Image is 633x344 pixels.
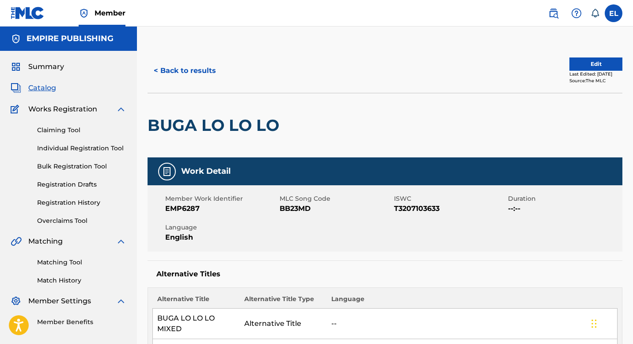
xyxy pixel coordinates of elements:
img: help [571,8,582,19]
a: Matching Tool [37,258,126,267]
span: Member Settings [28,296,91,306]
div: Help [568,4,585,22]
span: Catalog [28,83,56,93]
a: CatalogCatalog [11,83,56,93]
span: T3207103633 [394,203,506,214]
a: Member Benefits [37,317,126,327]
h5: Alternative Titles [156,270,614,279]
td: Alternative Title [240,309,327,339]
a: Match History [37,276,126,285]
img: expand [116,236,126,247]
a: Individual Registration Tool [37,144,126,153]
span: Matching [28,236,63,247]
span: MLC Song Code [280,194,392,203]
th: Language [327,294,618,309]
iframe: Resource Center [608,218,633,289]
img: Works Registration [11,104,22,115]
img: Accounts [11,34,21,44]
span: ISWC [394,194,506,203]
span: EMP6287 [165,203,277,214]
img: search [548,8,559,19]
a: Registration Drafts [37,180,126,189]
img: expand [116,296,126,306]
div: Notifications [591,9,599,18]
img: expand [116,104,126,115]
th: Alternative Title [153,294,240,309]
td: BUGA LO LO LO MIXED [153,309,240,339]
a: Registration History [37,198,126,207]
span: Member [95,8,125,18]
span: Member Work Identifier [165,194,277,203]
span: BB23MD [280,203,392,214]
a: SummarySummary [11,61,64,72]
h2: BUGA LO LO LO [148,115,284,135]
img: Matching [11,236,22,247]
img: Top Rightsholder [79,8,89,19]
button: < Back to results [148,60,222,82]
img: MLC Logo [11,7,45,19]
a: Bulk Registration Tool [37,162,126,171]
iframe: Chat Widget [589,302,633,344]
button: Edit [569,57,622,71]
span: Works Registration [28,104,97,115]
a: Claiming Tool [37,126,126,135]
div: Source: The MLC [569,77,622,84]
a: Overclaims Tool [37,216,126,226]
h5: EMPIRE PUBLISHING [27,34,114,44]
div: Last Edited: [DATE] [569,71,622,77]
img: Catalog [11,83,21,93]
td: -- [327,309,618,339]
h5: Work Detail [181,166,231,176]
span: English [165,232,277,243]
div: Drag [591,310,597,337]
img: Summary [11,61,21,72]
span: Language [165,223,277,232]
span: Summary [28,61,64,72]
img: Member Settings [11,296,21,306]
span: --:-- [508,203,620,214]
div: User Menu [605,4,622,22]
img: Work Detail [162,166,172,177]
th: Alternative Title Type [240,294,327,309]
span: Duration [508,194,620,203]
a: Public Search [545,4,562,22]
